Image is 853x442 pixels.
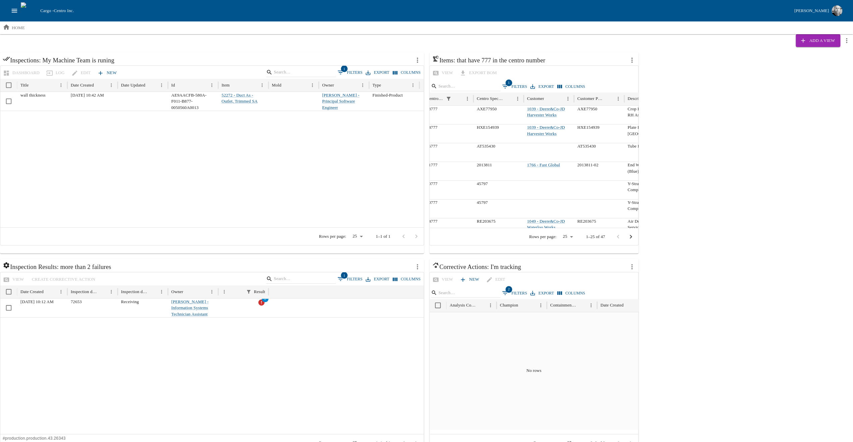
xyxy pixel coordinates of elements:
[54,8,74,13] span: Centro Inc.
[624,180,675,199] div: Y-Strainer 2", Body Complete
[3,55,411,65] h6: Inspections: My Machine Team is runing
[563,94,572,103] button: Menu
[20,289,44,294] div: Date Created
[95,81,104,90] button: Sort
[118,298,168,317] div: Receiving
[474,199,524,218] div: 45797
[372,83,381,88] div: Type
[71,83,94,88] div: Date Created
[513,94,522,103] button: Menu
[235,287,244,296] button: Sort
[258,81,267,90] button: Menu
[454,94,463,103] button: Sort
[376,233,390,239] p: 1–1 of 1
[574,143,624,162] div: AT535430
[121,83,145,88] div: Date Updated
[577,96,604,101] div: Customer Part Number
[586,234,605,240] p: 1–25 of 47
[254,289,265,294] div: Result
[29,81,38,90] button: Sort
[8,4,21,17] button: open drawer
[527,96,544,101] div: Customer
[536,301,545,310] button: Menu
[463,94,472,103] button: Menu
[38,7,791,14] div: Cargo -
[450,303,477,308] div: Analysis Compleated Date
[67,298,118,317] div: 72653
[244,287,253,296] div: 1 active filter
[529,82,555,92] button: Export
[57,287,66,296] button: Menu
[624,106,675,124] div: Crop Divider Inr Fndr RH As Mold SA
[474,218,524,237] div: RE203675
[505,79,512,86] span: 1
[432,55,626,65] h6: Items: that have 777 in the centro number
[624,301,633,310] button: Sort
[319,233,346,239] p: Rows per page:
[431,81,500,93] div: Search
[364,274,391,284] button: Export
[832,5,842,16] img: Profile image
[322,93,359,110] a: [PERSON_NAME] - Principal Software Engineer
[438,81,491,91] input: Search…
[171,83,175,88] div: Id
[438,288,491,297] input: Search…
[574,124,624,143] div: HXE154939
[272,83,281,88] div: Mold
[624,230,637,243] button: Go to next page
[527,125,565,136] a: 1039 - Deere&Co-JD Harvester Works
[266,274,336,285] div: Search
[341,272,348,279] span: 1
[423,218,474,237] div: 34777
[336,67,364,77] button: Show filters
[796,34,840,47] button: Add a View
[614,94,623,103] button: Menu
[409,81,418,90] button: Menu
[574,218,624,237] div: RE203675
[411,54,424,66] button: more actions
[477,301,486,310] button: Sort
[207,287,217,296] button: Menu
[322,83,334,88] div: Owner
[423,199,474,218] div: 60777
[96,67,119,79] a: New
[529,288,555,298] button: Export
[637,301,646,310] button: Menu
[71,93,104,98] span: 03/26/2025 10:42 AM
[458,274,482,285] a: New
[423,143,474,162] div: 56777
[474,180,524,199] div: 45797
[146,81,155,90] button: Sort
[244,287,253,296] button: Show filters
[423,180,474,199] div: 60777
[601,303,624,308] div: Date Created
[792,3,845,18] button: [PERSON_NAME]
[171,289,183,294] div: Owner
[624,143,675,162] div: Tube Fitting
[527,107,565,117] a: 1039 - Deere&Co-JD Harvester Works
[107,287,116,296] button: Menu
[17,92,67,111] div: wall thickness
[625,260,638,273] button: more actions
[358,81,367,90] button: Menu
[274,274,326,284] input: Search…
[430,312,638,430] div: No rows
[98,287,107,296] button: Sort
[411,260,424,273] button: more actions
[349,232,365,241] div: 25
[550,303,577,308] div: Containment Completed Date
[20,83,28,88] div: Title
[486,301,495,310] button: Menu
[176,81,185,90] button: Sort
[504,94,513,103] button: Sort
[505,286,512,293] span: 2
[624,199,675,218] div: Y-Strainer 2", Body Complete
[625,54,638,66] button: more actions
[605,94,614,103] button: Sort
[840,34,853,47] button: more actions
[574,162,624,180] div: 2013811-02
[423,106,474,124] div: 53777
[556,82,587,92] button: Select columns
[500,288,529,298] button: Show filters
[423,124,474,143] div: 54777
